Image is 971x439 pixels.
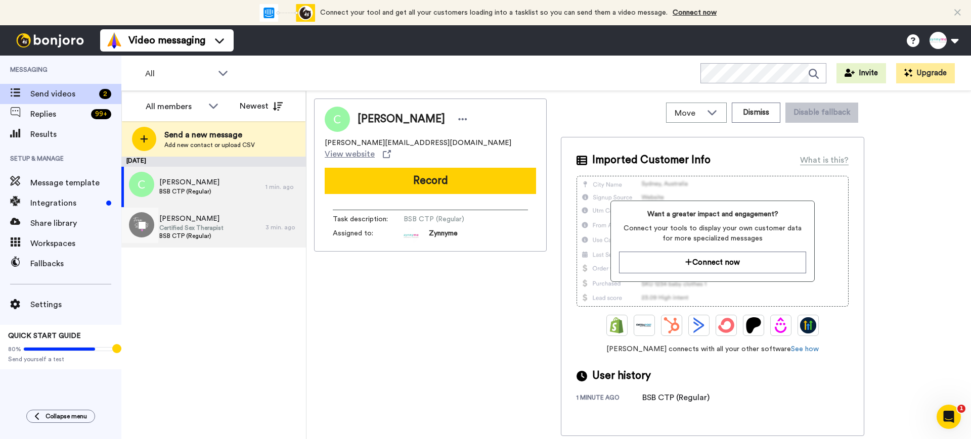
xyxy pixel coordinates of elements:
[30,258,121,270] span: Fallbacks
[785,103,858,123] button: Disable fallback
[673,9,717,16] a: Connect now
[957,405,965,413] span: 1
[745,317,762,333] img: Patreon
[232,96,290,116] button: Newest
[404,214,500,224] span: BSB CTP (Regular)
[145,68,213,80] span: All
[691,317,707,333] img: ActiveCampaign
[732,103,780,123] button: Dismiss
[325,148,375,160] span: View website
[636,317,652,333] img: Ontraport
[619,209,806,219] span: Want a greater impact and engagement?
[12,33,88,47] img: bj-logo-header-white.svg
[259,4,315,22] div: animation
[30,237,121,250] span: Workspaces
[800,317,816,333] img: GoHighLevel
[773,317,789,333] img: Drip
[159,214,224,224] span: [PERSON_NAME]
[333,228,404,243] span: Assigned to:
[159,177,219,187] span: [PERSON_NAME]
[159,232,224,240] span: BSB CTP (Regular)
[358,112,445,127] span: [PERSON_NAME]
[325,107,350,132] img: Image of Charles
[164,129,255,141] span: Send a new message
[619,223,806,243] span: Connect your tools to display your own customer data for more specialized messages
[46,412,87,420] span: Collapse menu
[937,405,961,429] iframe: Intercom live chat
[30,299,121,311] span: Settings
[129,172,154,197] img: avatar
[159,187,219,196] span: BSB CTP (Regular)
[30,108,87,120] span: Replies
[320,9,668,16] span: Connect your tool and get all your customers loading into a tasklist so you can send them a video...
[30,128,121,140] span: Results
[333,214,404,224] span: Task description :
[718,317,734,333] img: ConvertKit
[325,148,391,160] a: View website
[30,88,95,100] span: Send videos
[8,345,21,353] span: 80%
[8,355,113,363] span: Send yourself a test
[146,101,203,113] div: All members
[325,168,536,194] button: Record
[266,223,301,231] div: 3 min. ago
[26,410,95,423] button: Collapse menu
[106,32,122,48] img: vm-color.svg
[30,197,102,209] span: Integrations
[896,63,955,83] button: Upgrade
[121,157,306,167] div: [DATE]
[404,228,419,243] img: 688a9198-59ac-4853-8ef5-e07389a3ef24-1629758527.jpg
[592,368,651,383] span: User history
[791,346,819,353] a: See how
[664,317,680,333] img: Hubspot
[128,33,205,47] span: Video messaging
[266,183,301,191] div: 1 min. ago
[429,228,458,243] span: Zynnyme
[675,107,702,119] span: Move
[577,344,849,354] span: [PERSON_NAME] connects with all your other software
[112,344,121,353] div: Tooltip anchor
[577,394,642,404] div: 1 minute ago
[30,217,121,229] span: Share library
[99,89,111,99] div: 2
[592,153,711,168] span: Imported Customer Info
[325,138,511,148] span: [PERSON_NAME][EMAIL_ADDRESS][DOMAIN_NAME]
[642,392,710,404] div: BSB CTP (Regular)
[8,332,81,339] span: QUICK START GUIDE
[609,317,625,333] img: Shopify
[836,63,886,83] button: Invite
[30,177,121,189] span: Message template
[159,224,224,232] span: Certified Sex Therapist
[619,252,806,273] button: Connect now
[800,154,849,166] div: What is this?
[91,109,111,119] div: 99 +
[164,141,255,149] span: Add new contact or upload CSV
